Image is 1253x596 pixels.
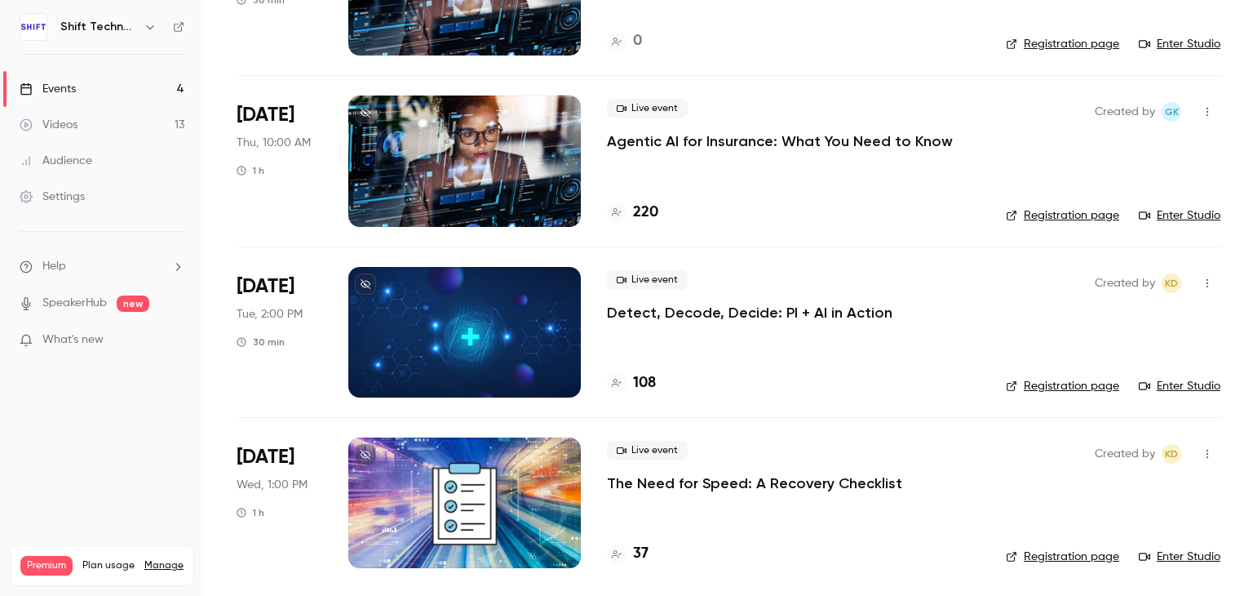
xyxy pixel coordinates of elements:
[607,99,688,118] span: Live event
[1006,549,1119,565] a: Registration page
[82,559,135,572] span: Plan usage
[20,258,184,275] li: help-dropdown-opener
[607,441,688,460] span: Live event
[607,270,688,290] span: Live event
[237,164,264,177] div: 1 h
[237,306,303,322] span: Tue, 2:00 PM
[1006,378,1119,394] a: Registration page
[42,295,107,312] a: SpeakerHub
[1139,378,1220,394] a: Enter Studio
[237,96,322,226] div: Sep 25 Thu, 10:00 AM (America/New York)
[1165,274,1178,293] span: KD
[42,258,66,275] span: Help
[607,303,892,322] a: Detect, Decode, Decide: PI + AI in Action
[1095,102,1155,122] span: Created by
[165,333,184,348] iframe: Noticeable Trigger
[607,372,656,394] a: 108
[237,102,294,128] span: [DATE]
[237,444,294,470] span: [DATE]
[607,543,649,565] a: 37
[607,474,902,493] a: The Need for Speed: A Recovery Checklist
[607,131,953,151] a: Agentic AI for Insurance: What You Need to Know
[237,274,294,300] span: [DATE]
[1095,444,1155,464] span: Created by
[144,559,184,572] a: Manage
[20,81,76,97] div: Events
[20,14,46,40] img: Shift Technology
[633,30,642,52] h4: 0
[237,135,311,151] span: Thu, 10:00 AM
[20,117,77,133] div: Videos
[60,19,137,35] h6: Shift Technology
[1139,36,1220,52] a: Enter Studio
[237,267,322,398] div: Oct 7 Tue, 2:00 PM (America/New York)
[633,202,658,224] h4: 220
[1139,549,1220,565] a: Enter Studio
[237,477,308,493] span: Wed, 1:00 PM
[1162,274,1181,293] span: Kristen DeLuca
[1165,444,1178,464] span: KD
[237,438,322,568] div: Oct 8 Wed, 1:00 PM (America/New York)
[42,331,104,349] span: What's new
[1139,207,1220,224] a: Enter Studio
[1162,102,1181,122] span: Gaud KROTOFF
[117,296,149,312] span: new
[607,30,642,52] a: 0
[1006,36,1119,52] a: Registration page
[20,153,92,169] div: Audience
[607,202,658,224] a: 220
[237,336,285,349] div: 30 min
[1095,274,1155,293] span: Created by
[20,556,73,576] span: Premium
[1162,444,1181,464] span: Kristen DeLuca
[633,543,649,565] h4: 37
[633,372,656,394] h4: 108
[1165,102,1179,122] span: GK
[237,506,264,519] div: 1 h
[1006,207,1119,224] a: Registration page
[20,189,85,205] div: Settings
